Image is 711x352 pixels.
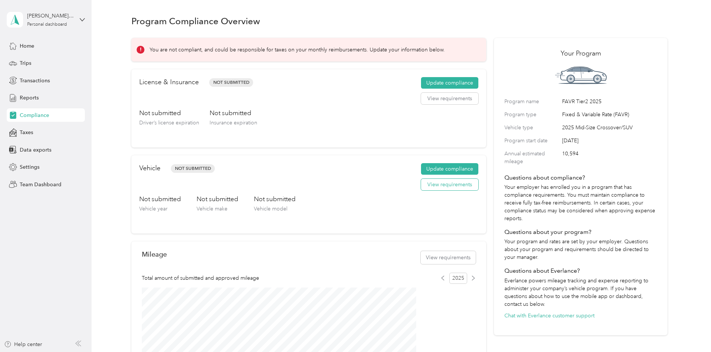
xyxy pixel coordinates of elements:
[562,98,657,105] span: FAVR Tier2 2025
[504,150,559,165] label: Annual estimated mileage
[504,238,657,261] p: Your program and rates are set by your employer. Questions about your program and requirements sh...
[421,179,478,191] button: View requirements
[504,111,559,118] label: Program type
[150,46,445,54] p: You are not compliant, and could be responsible for taxes on your monthly reimbursements. Update ...
[20,59,31,67] span: Trips
[504,124,559,131] label: Vehicle type
[504,137,559,145] label: Program start date
[142,250,167,258] h2: Mileage
[562,137,657,145] span: [DATE]
[139,194,181,204] h3: Not submitted
[139,77,199,87] h2: License & Insurance
[4,340,42,348] button: Help center
[20,129,33,136] span: Taxes
[131,17,260,25] h1: Program Compliance Overview
[197,194,238,204] h3: Not submitted
[139,120,199,126] span: Driver’s license expiration
[562,111,657,118] span: Fixed & Variable Rate (FAVR)
[20,94,39,102] span: Reports
[562,150,657,165] span: 10,594
[197,206,227,212] span: Vehicle make
[421,163,478,175] button: Update compliance
[139,163,160,173] h2: Vehicle
[504,277,657,308] p: Everlance powers mileage tracking and expense reporting to administer your company’s vehicle prog...
[421,77,478,89] button: Update compliance
[504,173,657,182] h4: Questions about compliance?
[20,111,49,119] span: Compliance
[20,181,61,188] span: Team Dashboard
[20,146,51,154] span: Data exports
[139,108,199,118] h3: Not submitted
[171,164,215,173] span: Not Submitted
[210,108,257,118] h3: Not submitted
[27,22,67,27] div: Personal dashboard
[504,228,657,237] h4: Questions about your program?
[210,120,257,126] span: Insurance expiration
[209,78,253,87] span: Not Submitted
[20,42,34,50] span: Home
[449,273,467,284] span: 2025
[504,183,657,222] p: Your employer has enrolled you in a program that has compliance requirements. You must maintain c...
[20,77,50,85] span: Transactions
[504,98,559,105] label: Program name
[504,312,594,320] button: Chat with Everlance customer support
[504,48,657,58] h2: Your Program
[27,12,74,20] div: [PERSON_NAME][EMAIL_ADDRESS][PERSON_NAME][DOMAIN_NAME]
[669,310,711,352] iframe: Everlance-gr Chat Button Frame
[139,206,168,212] span: Vehicle year
[142,274,259,282] span: Total amount of submitted and approved mileage
[421,93,478,105] button: View requirements
[254,194,296,204] h3: Not submitted
[421,251,476,264] button: View requirements
[562,124,657,131] span: 2025 Mid-Size Crossover/SUV
[254,206,287,212] span: Vehicle model
[20,163,39,171] span: Settings
[504,266,657,275] h4: Questions about Everlance?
